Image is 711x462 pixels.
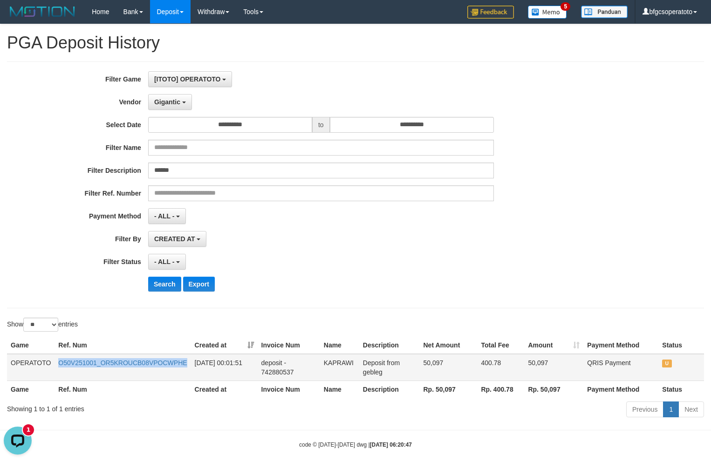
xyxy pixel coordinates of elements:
div: New messages notification [23,1,34,13]
button: Export [183,277,215,292]
th: Created at: activate to sort column ascending [191,337,258,354]
span: [ITOTO] OPERATOTO [154,75,221,83]
button: - ALL - [148,254,186,270]
td: QRIS Payment [583,354,658,381]
td: deposit - 742880537 [258,354,320,381]
button: CREATED AT [148,231,207,247]
a: O50V251001_OR5KROUCB08VPOCWPHE [58,359,187,367]
th: Name [320,337,359,354]
th: Description [359,380,420,398]
td: OPERATOTO [7,354,55,381]
th: Rp. 50,097 [524,380,583,398]
span: 5 [561,2,570,11]
span: - ALL - [154,212,175,220]
th: Rp. 400.78 [477,380,524,398]
strong: [DATE] 06:20:47 [370,442,412,448]
td: 50,097 [419,354,477,381]
label: Show entries [7,318,78,332]
th: Amount: activate to sort column ascending [524,337,583,354]
th: Status [658,337,704,354]
div: Showing 1 to 1 of 1 entries [7,401,289,414]
img: panduan.png [581,6,628,18]
th: Status [658,380,704,398]
img: MOTION_logo.png [7,5,78,19]
a: Previous [626,401,663,417]
img: Feedback.jpg [467,6,514,19]
th: Payment Method [583,380,658,398]
th: Game [7,337,55,354]
th: Ref. Num [55,380,191,398]
a: Next [678,401,704,417]
button: Gigantic [148,94,192,110]
button: Search [148,277,181,292]
td: 400.78 [477,354,524,381]
a: 1 [663,401,679,417]
span: Gigantic [154,98,180,106]
small: code © [DATE]-[DATE] dwg | [299,442,412,448]
th: Invoice Num [258,337,320,354]
th: Payment Method [583,337,658,354]
th: Total Fee [477,337,524,354]
th: Invoice Num [258,380,320,398]
button: Open LiveChat chat widget [4,4,32,32]
select: Showentries [23,318,58,332]
td: [DATE] 00:01:51 [191,354,258,381]
span: - ALL - [154,258,175,265]
th: Game [7,380,55,398]
th: Net Amount [419,337,477,354]
th: Name [320,380,359,398]
th: Rp. 50,097 [419,380,477,398]
span: CREATED AT [154,235,195,243]
th: Created at [191,380,258,398]
h1: PGA Deposit History [7,34,704,52]
button: - ALL - [148,208,186,224]
td: KAPRAWI [320,354,359,381]
td: Deposit from gebleg [359,354,420,381]
span: to [312,117,330,133]
th: Description [359,337,420,354]
td: 50,097 [524,354,583,381]
span: UNPAID [662,360,671,367]
th: Ref. Num [55,337,191,354]
img: Button%20Memo.svg [528,6,567,19]
button: [ITOTO] OPERATOTO [148,71,232,87]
